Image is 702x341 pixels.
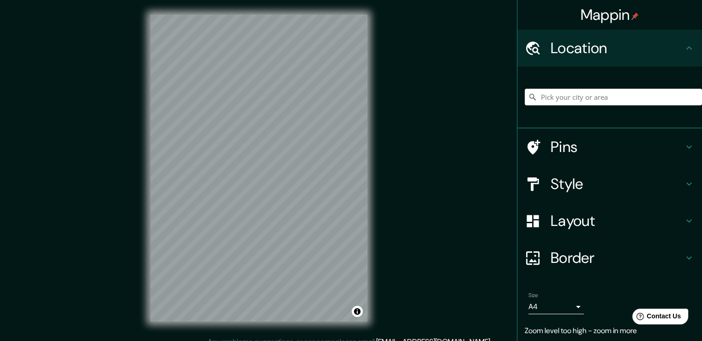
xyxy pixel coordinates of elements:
[551,212,684,230] h4: Layout
[517,165,702,202] div: Style
[551,175,684,193] h4: Style
[528,299,584,314] div: A4
[150,15,367,322] canvas: Map
[352,306,363,317] button: Toggle attribution
[525,89,702,105] input: Pick your city or area
[551,138,684,156] h4: Pins
[551,249,684,267] h4: Border
[517,202,702,239] div: Layout
[525,325,695,336] p: Zoom level too high - zoom in more
[517,239,702,276] div: Border
[581,6,639,24] h4: Mappin
[620,305,692,331] iframe: Help widget launcher
[517,128,702,165] div: Pins
[551,39,684,57] h4: Location
[631,12,639,20] img: pin-icon.png
[528,292,538,299] label: Size
[517,30,702,67] div: Location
